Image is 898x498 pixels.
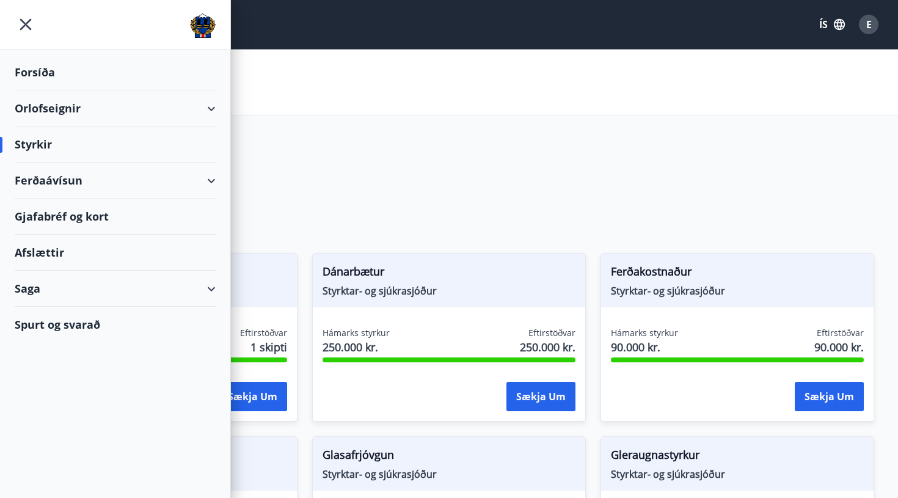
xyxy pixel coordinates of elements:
[323,339,390,355] span: 250.000 kr.
[817,327,864,339] span: Eftirstöðvar
[323,327,390,339] span: Hámarks styrkur
[854,10,883,39] button: E
[250,339,287,355] span: 1 skipti
[15,199,216,235] div: Gjafabréf og kort
[15,271,216,307] div: Saga
[528,327,575,339] span: Eftirstöðvar
[520,339,575,355] span: 250.000 kr.
[795,382,864,411] button: Sækja um
[323,467,575,481] span: Styrktar- og sjúkrasjóður
[15,90,216,126] div: Orlofseignir
[15,13,37,35] button: menu
[611,467,864,481] span: Styrktar- og sjúkrasjóður
[15,235,216,271] div: Afslættir
[812,13,852,35] button: ÍS
[15,307,216,342] div: Spurt og svarað
[611,447,864,467] span: Gleraugnastyrkur
[611,327,678,339] span: Hámarks styrkur
[218,382,287,411] button: Sækja um
[611,263,864,284] span: Ferðakostnaður
[15,54,216,90] div: Forsíða
[15,126,216,163] div: Styrkir
[611,284,864,298] span: Styrktar- og sjúkrasjóður
[323,447,575,467] span: Glasafrjóvgun
[323,284,575,298] span: Styrktar- og sjúkrasjóður
[15,163,216,199] div: Ferðaávísun
[866,18,872,31] span: E
[611,339,678,355] span: 90.000 kr.
[190,13,216,38] img: union_logo
[506,382,575,411] button: Sækja um
[240,327,287,339] span: Eftirstöðvar
[814,339,864,355] span: 90.000 kr.
[323,263,575,284] span: Dánarbætur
